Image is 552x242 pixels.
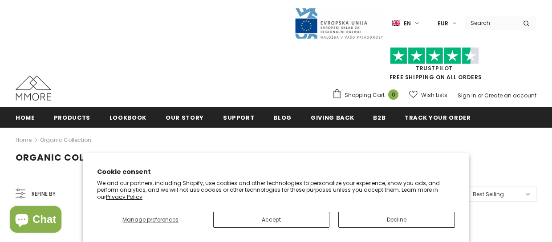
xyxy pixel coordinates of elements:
span: Lookbook [110,113,146,122]
h2: Cookie consent [97,167,455,177]
span: Blog [273,113,292,122]
span: Organic Collection [16,151,126,164]
a: Home [16,135,32,145]
inbox-online-store-chat: Shopify online store chat [7,206,64,235]
a: Home [16,107,35,127]
a: Our Story [166,107,204,127]
span: FREE SHIPPING ON ALL ORDERS [332,51,536,81]
span: Manage preferences [122,216,179,223]
button: Decline [338,212,455,228]
a: Sign In [458,92,476,99]
span: or [478,92,483,99]
span: Best Selling [473,190,504,199]
span: en [404,19,411,28]
a: Javni Razpis [294,19,383,27]
a: Privacy Policy [106,193,142,201]
span: B2B [373,113,386,122]
span: Our Story [166,113,204,122]
span: Products [54,113,90,122]
a: Shopping Cart 0 [332,89,403,102]
span: support [223,113,255,122]
a: Create an account [484,92,536,99]
a: Lookbook [110,107,146,127]
a: Products [54,107,90,127]
span: Shopping Cart [345,91,385,100]
img: Javni Razpis [294,7,383,40]
span: Refine by [32,189,56,199]
input: Search Site [465,16,516,29]
span: 0 [388,89,398,100]
a: B2B [373,107,386,127]
a: Wish Lists [409,87,447,103]
span: Home [16,113,35,122]
button: Manage preferences [97,212,204,228]
span: EUR [438,19,448,28]
a: Trustpilot [416,65,453,72]
img: MMORE Cases [16,76,51,101]
span: Track your order [405,113,471,122]
a: Organic Collection [40,136,91,144]
span: Wish Lists [421,91,447,100]
img: i-lang-1.png [392,20,400,27]
img: Trust Pilot Stars [390,47,479,65]
a: Track your order [405,107,471,127]
p: We and our partners, including Shopify, use cookies and other technologies to personalize your ex... [97,180,455,201]
a: Giving back [311,107,354,127]
a: Blog [273,107,292,127]
button: Accept [213,212,330,228]
a: support [223,107,255,127]
span: Giving back [311,113,354,122]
